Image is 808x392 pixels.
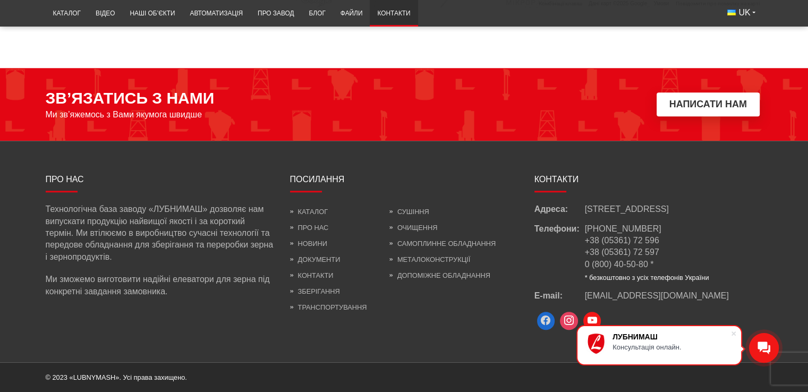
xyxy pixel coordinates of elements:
span: Про нас [46,175,84,184]
button: Написати нам [657,92,760,116]
a: Про нас [290,224,329,232]
span: UK [738,7,750,19]
li: * безкоштовно з усіх телефонів України [585,273,709,283]
button: UK [720,3,762,22]
a: Очищення [389,224,438,232]
a: +38 (05361) 72 597 [585,248,659,257]
span: [STREET_ADDRESS] [585,203,669,215]
a: Сушіння [389,208,429,216]
a: Youtube [581,309,604,333]
p: Ми зможемо виготовити надійні елеватори для зерна під конкретні завдання замовника. [46,274,274,297]
p: Технологічна база заводу «ЛУБНИМАШ» дозволяє нам випускати продукцію найвищої якості і за коротки... [46,203,274,263]
a: [PHONE_NUMBER] [585,224,661,233]
span: Адреса: [534,203,585,215]
div: ЛУБНИМАШ [613,333,730,341]
a: Каталог [290,208,328,216]
a: Контакти [370,3,418,24]
a: Instagram [557,309,581,333]
a: Металоконструкції [389,255,470,263]
a: Автоматизація [182,3,250,24]
div: Консультація онлайн. [613,343,730,351]
a: Зберігання [290,287,340,295]
span: ЗВ’ЯЗАТИСЬ З НАМИ [46,89,215,107]
a: Контакти [290,271,334,279]
a: Допоміжне обладнання [389,271,490,279]
span: Контакти [534,175,579,184]
a: Каталог [46,3,88,24]
span: Посилання [290,175,345,184]
a: Файли [333,3,370,24]
a: +38 (05361) 72 596 [585,236,659,245]
a: Самоплинне обладнання [389,240,496,248]
a: Документи [290,255,341,263]
a: Новини [290,240,327,248]
a: Про завод [250,3,301,24]
a: Facebook [534,309,558,333]
a: Транспортування [290,303,367,311]
a: Відео [88,3,122,24]
a: [EMAIL_ADDRESS][DOMAIN_NAME] [585,290,729,302]
span: Ми зв’яжемось з Вами якумога швидше [46,110,202,120]
a: 0 (800) 40-50-80 * [585,260,654,269]
img: Українська [727,10,736,15]
a: Блог [301,3,333,24]
a: Наші об’єкти [122,3,182,24]
span: © 2023 «LUBNYMASH». Усі права захищено. [46,373,187,381]
span: E-mail: [534,290,585,302]
span: Телефони: [534,223,585,283]
span: [EMAIL_ADDRESS][DOMAIN_NAME] [585,291,729,300]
